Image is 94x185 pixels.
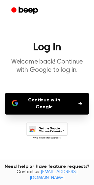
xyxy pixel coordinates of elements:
[5,42,89,53] h1: Log In
[5,93,89,115] button: Continue with Google
[30,170,78,180] a: [EMAIL_ADDRESS][DOMAIN_NAME]
[5,58,89,74] p: Welcome back! Continue with Google to log in.
[5,159,89,177] p: Don't have an account?
[7,4,44,17] a: Beep
[4,170,90,181] span: Contact us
